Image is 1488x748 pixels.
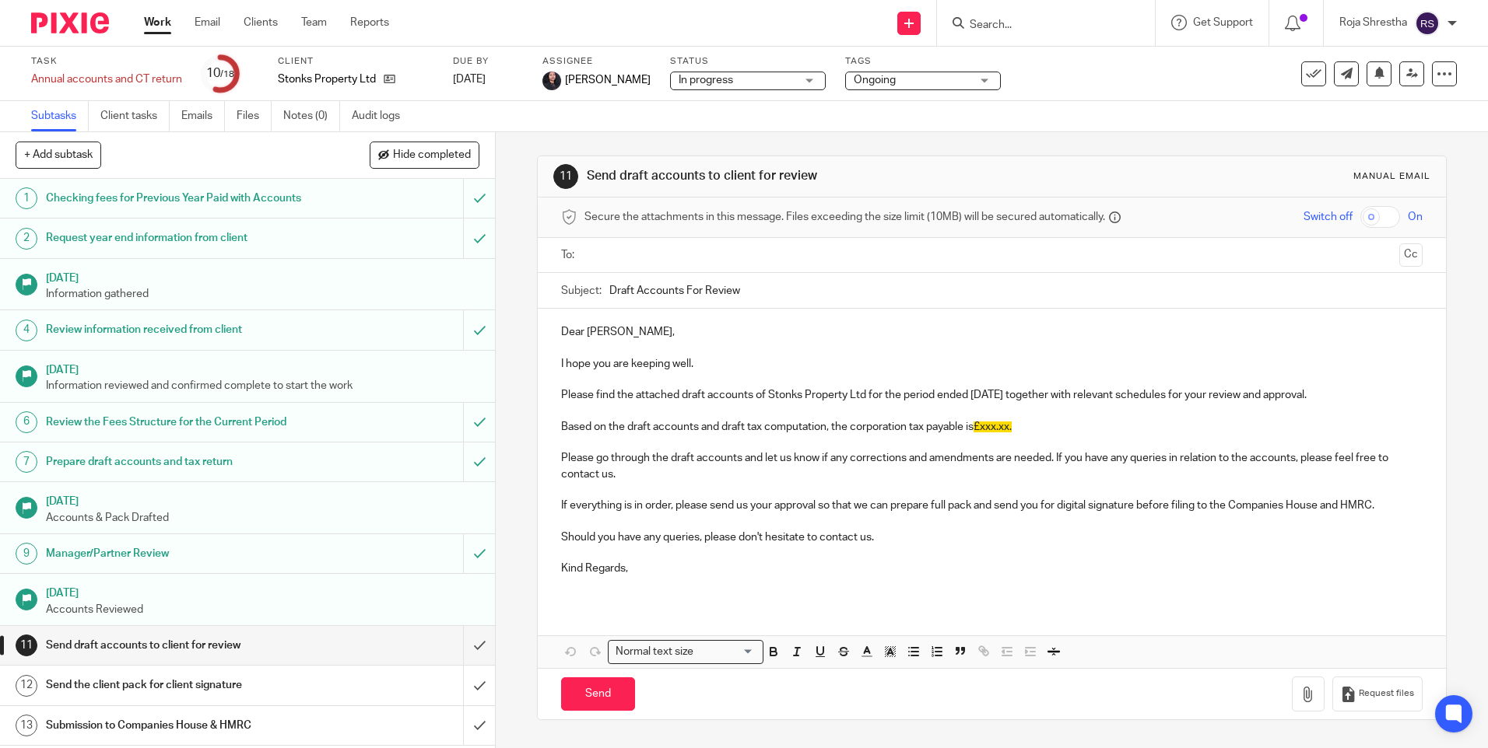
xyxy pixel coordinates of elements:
[16,451,37,473] div: 7
[46,714,314,737] h1: Submission to Companies House & HMRC
[46,542,314,565] h1: Manager/Partner Review
[393,149,471,162] span: Hide completed
[561,356,1422,372] p: I hope you are keeping well.
[453,55,523,68] label: Due by
[46,602,480,617] p: Accounts Reviewed
[561,324,1422,340] p: Dear [PERSON_NAME],
[16,411,37,433] div: 6
[453,74,486,85] span: [DATE]
[1399,243,1423,267] button: Cc
[46,673,314,697] h1: Send the client pack for client signature
[46,378,480,393] p: Information reviewed and confirmed complete to start the work
[278,72,376,87] p: Stonks Property Ltd
[46,582,480,601] h1: [DATE]
[561,530,1422,545] p: Should you have any queries, please don't hesitate to contact us.
[561,419,1422,435] p: Based on the draft accounts and draft tax computation, the corporation tax payable is
[16,320,37,341] div: 4
[46,187,314,210] h1: Checking fees for Previous Year Paid with Accounts
[46,358,480,378] h1: [DATE]
[561,387,1422,403] p: Please find the attached draft accounts of Stonks Property Ltd for the period ended [DATE] togeth...
[195,15,220,30] a: Email
[1353,170,1430,183] div: Manual email
[1304,209,1353,225] span: Switch off
[670,55,826,68] label: Status
[206,65,234,82] div: 10
[1359,687,1414,700] span: Request files
[278,55,433,68] label: Client
[565,72,651,88] span: [PERSON_NAME]
[100,101,170,131] a: Client tasks
[181,101,225,131] a: Emails
[1339,15,1407,30] p: Roja Shrestha
[46,490,480,509] h1: [DATE]
[46,450,314,474] h1: Prepare draft accounts and tax return
[561,283,602,299] label: Subject:
[220,70,234,79] small: /18
[46,411,314,434] h1: Review the Fees Structure for the Current Period
[561,561,1422,576] p: Kind Regards,
[31,101,89,131] a: Subtasks
[968,19,1108,33] input: Search
[612,644,697,660] span: Normal text size
[16,228,37,250] div: 2
[1408,209,1423,225] span: On
[698,644,754,660] input: Search for option
[31,55,182,68] label: Task
[974,421,1012,432] span: £xxx.xx.
[679,75,733,86] span: In progress
[16,634,37,656] div: 11
[244,15,278,30] a: Clients
[561,247,578,263] label: To:
[46,226,314,250] h1: Request year end information from client
[46,267,480,286] h1: [DATE]
[16,543,37,564] div: 9
[16,715,37,736] div: 13
[608,640,763,664] div: Search for option
[542,72,561,90] img: MicrosoftTeams-image.jfif
[352,101,412,131] a: Audit logs
[561,450,1422,482] p: Please go through the draft accounts and let us know if any corrections and amendments are needed...
[46,510,480,526] p: Accounts & Pack Drafted
[542,55,651,68] label: Assignee
[46,318,314,341] h1: Review information received from client
[587,168,1025,184] h1: Send draft accounts to client for review
[553,164,578,189] div: 11
[46,634,314,657] h1: Send draft accounts to client for review
[31,12,109,33] img: Pixie
[845,55,1001,68] label: Tags
[561,498,1422,513] p: If everything is in order, please send us your approval so that we can prepare full pack and send...
[350,15,389,30] a: Reports
[16,675,37,697] div: 12
[283,101,340,131] a: Notes (0)
[561,677,635,711] input: Send
[1193,17,1253,28] span: Get Support
[16,187,37,209] div: 1
[16,142,101,168] button: + Add subtask
[46,286,480,302] p: Information gathered
[1415,11,1440,36] img: svg%3E
[31,72,182,87] div: Annual accounts and CT return
[1332,676,1423,711] button: Request files
[584,209,1105,225] span: Secure the attachments in this message. Files exceeding the size limit (10MB) will be secured aut...
[237,101,272,131] a: Files
[301,15,327,30] a: Team
[144,15,171,30] a: Work
[854,75,896,86] span: Ongoing
[370,142,479,168] button: Hide completed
